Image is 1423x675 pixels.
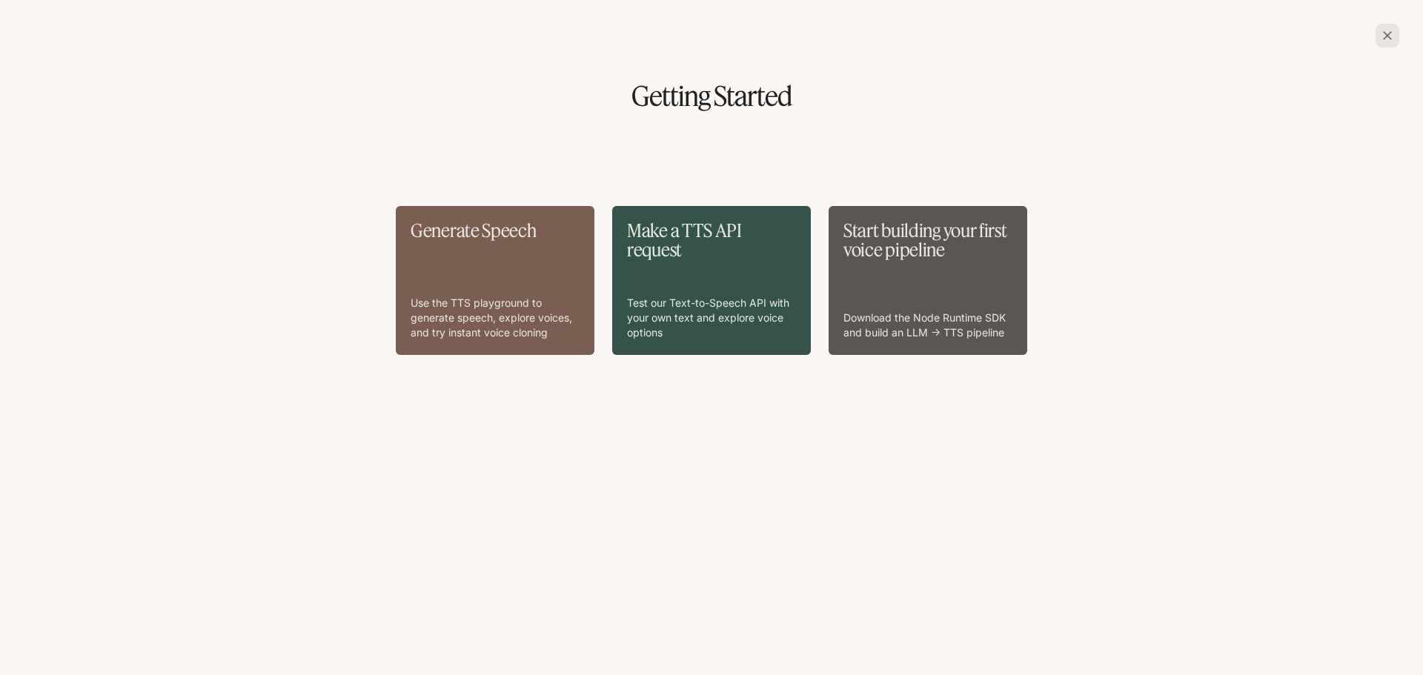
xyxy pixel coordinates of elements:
div: Dominio [78,87,113,97]
div: Dominio: [URL] [39,39,109,50]
div: Palabras clave [174,87,236,97]
p: Generate Speech [411,221,580,240]
h1: Getting Started [24,83,1399,110]
p: Download the Node Runtime SDK and build an LLM → TTS pipeline [843,310,1012,340]
div: v 4.0.25 [42,24,73,36]
a: Generate SpeechUse the TTS playground to generate speech, explore voices, and try instant voice c... [396,206,594,355]
img: logo_orange.svg [24,24,36,36]
p: Test our Text-to-Speech API with your own text and explore voice options [627,296,796,340]
img: tab_keywords_by_traffic_grey.svg [158,86,170,98]
img: tab_domain_overview_orange.svg [62,86,73,98]
a: Make a TTS API requestTest our Text-to-Speech API with your own text and explore voice options [612,206,811,355]
p: Use the TTS playground to generate speech, explore voices, and try instant voice cloning [411,296,580,340]
a: Start building your first voice pipelineDownload the Node Runtime SDK and build an LLM → TTS pipe... [829,206,1027,355]
p: Make a TTS API request [627,221,796,260]
img: website_grey.svg [24,39,36,50]
p: Start building your first voice pipeline [843,221,1012,260]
